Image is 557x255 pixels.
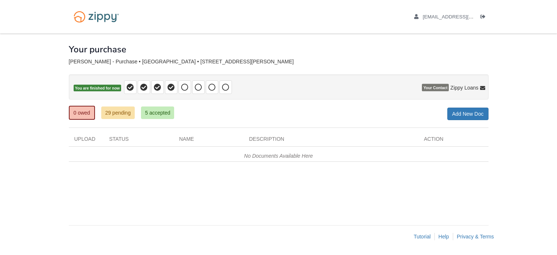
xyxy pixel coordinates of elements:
img: Logo [69,7,124,26]
a: Log out [480,14,489,21]
a: edit profile [414,14,507,21]
span: You are finished for now [74,85,121,92]
a: Help [438,234,449,240]
div: Upload [69,135,104,146]
a: Tutorial [414,234,431,240]
div: Status [104,135,174,146]
a: 0 owed [69,106,95,120]
span: cruzmargarite1979@gmail.com [423,14,507,20]
a: Add New Doc [447,108,489,120]
span: Your Contact [422,84,449,91]
a: 5 accepted [141,106,174,119]
h1: Your purchase [69,45,126,54]
div: Action [419,135,489,146]
div: Description [244,135,419,146]
div: Name [174,135,244,146]
div: [PERSON_NAME] - Purchase • [GEOGRAPHIC_DATA] • [STREET_ADDRESS][PERSON_NAME] [69,59,489,65]
em: No Documents Available Here [244,153,313,159]
a: 29 pending [101,106,135,119]
a: Privacy & Terms [457,234,494,240]
span: Zippy Loans [450,84,478,91]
